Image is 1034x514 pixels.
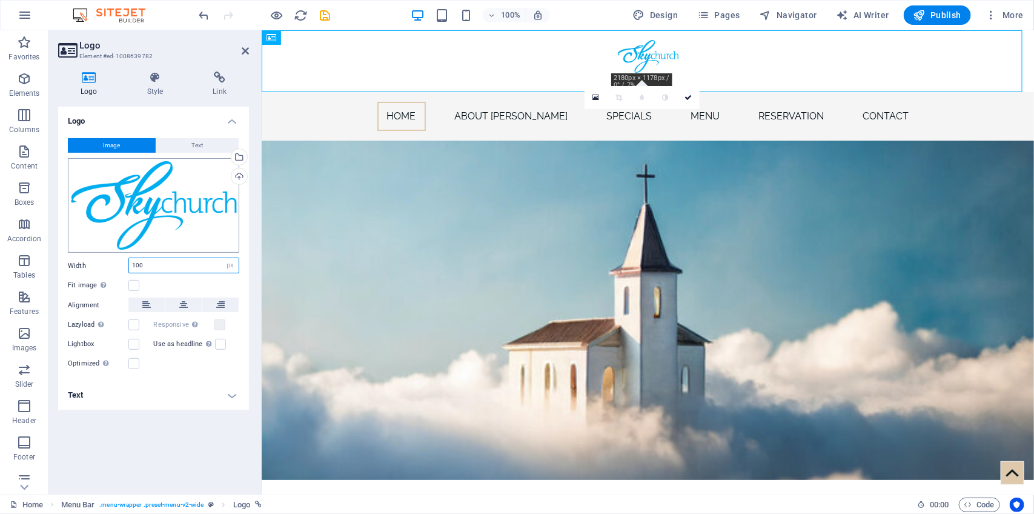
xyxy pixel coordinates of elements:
[68,158,239,253] div: skychurchlogoblue-bfF5UnvZYw5CWozHlSyfbA.png
[125,72,191,97] h4: Style
[13,270,35,280] p: Tables
[58,107,249,128] h4: Logo
[68,298,128,313] label: Alignment
[255,501,262,508] i: This element is linked
[760,9,817,21] span: Navigator
[12,343,37,353] p: Images
[10,498,43,512] a: Click to cancel selection. Double-click to open Pages
[58,72,125,97] h4: Logo
[532,10,543,21] i: On resize automatically adjust zoom level to fit chosen device.
[631,86,654,109] a: Blur
[981,5,1029,25] button: More
[68,356,128,371] label: Optimized
[318,8,333,22] button: save
[986,9,1024,21] span: More
[68,278,128,293] label: Fit image
[12,416,36,426] p: Header
[13,452,35,462] p: Footer
[654,86,677,109] a: Greyscale
[68,337,128,352] label: Lightbox
[755,5,822,25] button: Navigator
[938,500,940,509] span: :
[68,318,128,332] label: Lazyload
[208,501,214,508] i: This element is a customizable preset
[197,8,211,22] button: undo
[156,138,239,153] button: Text
[197,8,211,22] i: Undo: Change image width (Ctrl+Z)
[608,86,631,109] a: Crop mode
[959,498,1000,512] button: Code
[628,5,683,25] div: Design (Ctrl+Alt+Y)
[628,5,683,25] button: Design
[68,262,128,269] label: Width
[70,8,161,22] img: Editor Logo
[8,52,39,62] p: Favorites
[61,498,95,512] span: Click to select. Double-click to edit
[7,234,41,244] p: Accordion
[99,498,204,512] span: . menu-wrapper .preset-menu-v2-wide
[9,88,40,98] p: Elements
[692,5,744,25] button: Pages
[9,125,39,135] p: Columns
[15,198,35,207] p: Boxes
[294,8,308,22] button: reload
[913,9,961,21] span: Publish
[294,8,308,22] i: Reload page
[154,318,214,332] label: Responsive
[904,5,971,25] button: Publish
[79,51,225,62] h3: Element #ed-1008639782
[501,8,520,22] h6: 100%
[154,337,215,352] label: Use as headline
[917,498,949,512] h6: Session time
[11,161,38,171] p: Content
[633,9,678,21] span: Design
[483,8,526,22] button: 100%
[10,307,39,316] p: Features
[1010,498,1024,512] button: Usercentrics
[697,9,740,21] span: Pages
[319,8,333,22] i: Save (Ctrl+S)
[585,86,608,109] a: Select files from the file manager, stock photos, or upload file(s)
[79,40,249,51] h2: Logo
[964,498,995,512] span: Code
[270,8,284,22] button: Click here to leave preview mode and continue editing
[58,381,249,410] h4: Text
[837,9,889,21] span: AI Writer
[190,72,249,97] h4: Link
[832,5,894,25] button: AI Writer
[930,498,949,512] span: 00 00
[104,138,121,153] span: Image
[61,498,262,512] nav: breadcrumb
[192,138,204,153] span: Text
[68,138,156,153] button: Image
[15,379,34,389] p: Slider
[233,498,250,512] span: Click to select. Double-click to edit
[677,86,700,109] a: Confirm ( Ctrl ⏎ )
